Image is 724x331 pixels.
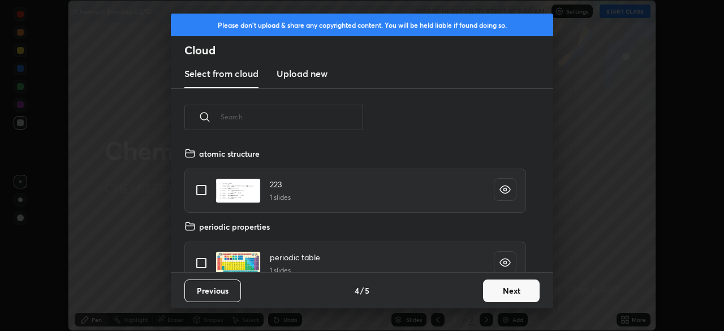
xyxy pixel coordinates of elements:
[171,14,553,36] div: Please don't upload & share any copyrighted content. You will be held liable if found doing so.
[270,265,320,276] h5: 1 slides
[277,67,327,80] h3: Upload new
[270,192,291,203] h5: 1 slides
[184,43,553,58] h2: Cloud
[221,93,363,141] input: Search
[199,148,260,160] h4: atomic structure
[270,178,291,190] h4: 223
[483,280,540,302] button: Next
[184,67,258,80] h3: Select from cloud
[216,178,261,203] img: 16844431799K2NBX.pdf
[184,280,241,302] button: Previous
[199,221,270,233] h4: periodic properties
[360,285,364,296] h4: /
[171,143,540,272] div: grid
[355,285,359,296] h4: 4
[270,251,320,263] h4: periodic table
[216,251,261,276] img: 1684494543ASZFM5.pdf
[365,285,369,296] h4: 5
